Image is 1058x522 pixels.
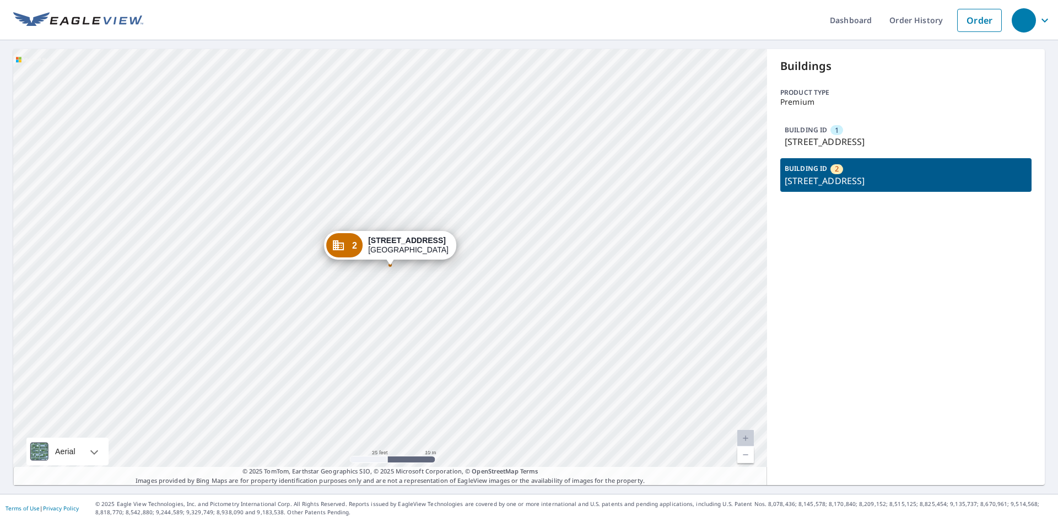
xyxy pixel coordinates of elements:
[785,135,1027,148] p: [STREET_ADDRESS]
[835,125,839,136] span: 1
[785,174,1027,187] p: [STREET_ADDRESS]
[95,500,1052,516] p: © 2025 Eagle View Technologies, Inc. and Pictometry International Corp. All Rights Reserved. Repo...
[324,231,456,265] div: Dropped pin, building 2, Commercial property, 301 Smithridge Park Reno, NV 89502
[13,467,767,485] p: Images provided by Bing Maps are for property identification purposes only and are not a represen...
[520,467,538,475] a: Terms
[352,241,357,250] span: 2
[6,504,40,512] a: Terms of Use
[13,12,143,29] img: EV Logo
[957,9,1002,32] a: Order
[785,125,827,134] p: BUILDING ID
[737,430,754,446] a: Current Level 20, Zoom In Disabled
[6,505,79,512] p: |
[368,236,446,245] strong: [STREET_ADDRESS]
[26,438,109,465] div: Aerial
[780,98,1032,106] p: Premium
[835,164,839,174] span: 2
[780,88,1032,98] p: Product type
[368,236,449,255] div: [GEOGRAPHIC_DATA]
[737,446,754,463] a: Current Level 20, Zoom Out
[52,438,79,465] div: Aerial
[780,58,1032,74] p: Buildings
[785,164,827,173] p: BUILDING ID
[472,467,518,475] a: OpenStreetMap
[43,504,79,512] a: Privacy Policy
[242,467,538,476] span: © 2025 TomTom, Earthstar Geographics SIO, © 2025 Microsoft Corporation, ©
